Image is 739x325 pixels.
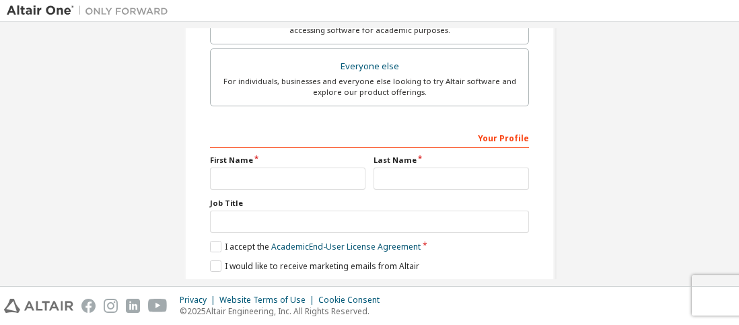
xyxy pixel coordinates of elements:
[271,241,421,252] a: Academic End-User License Agreement
[180,295,219,305] div: Privacy
[210,241,421,252] label: I accept the
[126,299,140,313] img: linkedin.svg
[4,299,73,313] img: altair_logo.svg
[104,299,118,313] img: instagram.svg
[7,4,175,17] img: Altair One
[219,76,520,98] div: For individuals, businesses and everyone else looking to try Altair software and explore our prod...
[219,295,318,305] div: Website Terms of Use
[210,198,529,209] label: Job Title
[374,155,529,166] label: Last Name
[148,299,168,313] img: youtube.svg
[318,295,388,305] div: Cookie Consent
[180,305,388,317] p: © 2025 Altair Engineering, Inc. All Rights Reserved.
[219,57,520,76] div: Everyone else
[210,127,529,148] div: Your Profile
[81,299,96,313] img: facebook.svg
[210,155,365,166] label: First Name
[210,260,419,272] label: I would like to receive marketing emails from Altair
